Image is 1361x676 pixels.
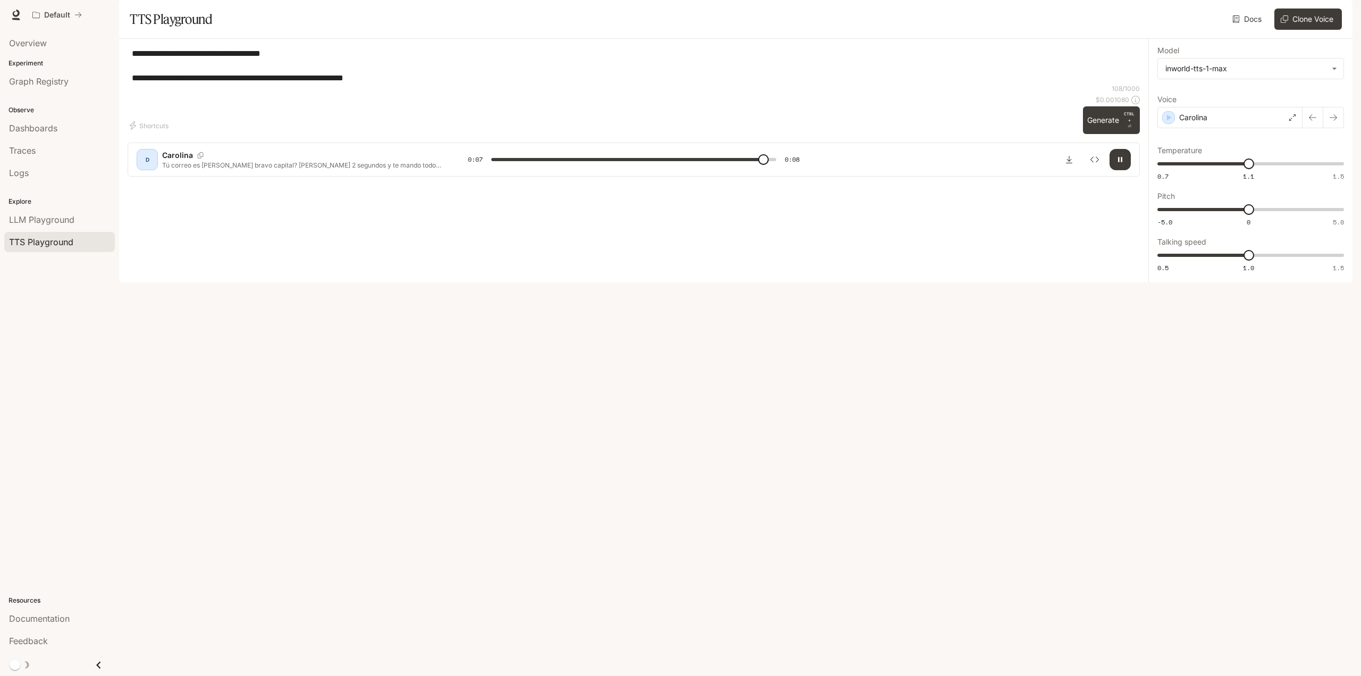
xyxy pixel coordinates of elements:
[1157,47,1179,54] p: Model
[1179,112,1207,123] p: Carolina
[1096,95,1129,104] p: $ 0.001080
[28,4,87,26] button: All workspaces
[130,9,212,30] h1: TTS Playground
[1058,149,1080,170] button: Download audio
[1230,9,1266,30] a: Docs
[1084,149,1105,170] button: Inspect
[1157,238,1206,246] p: Talking speed
[1333,263,1344,272] span: 1.5
[1274,9,1342,30] button: Clone Voice
[44,11,70,20] p: Default
[1083,106,1140,134] button: GenerateCTRL +⏎
[1243,263,1254,272] span: 1.0
[1157,147,1202,154] p: Temperature
[1333,218,1344,227] span: 5.0
[1158,59,1343,79] div: inworld-tts-1-max
[1157,218,1172,227] span: -5.0
[1333,172,1344,181] span: 1.5
[468,154,483,165] span: 0:07
[162,150,193,161] p: Carolina
[1112,84,1140,93] p: 108 / 1000
[785,154,800,165] span: 0:08
[1157,263,1169,272] span: 0.5
[1165,63,1326,74] div: inworld-tts-1-max
[1157,96,1177,103] p: Voice
[128,117,173,134] button: Shortcuts
[1157,193,1175,200] p: Pitch
[1123,111,1136,123] p: CTRL +
[162,161,442,170] p: Tú correo es [PERSON_NAME] bravo capital? [PERSON_NAME] 2 segundos y te mando todo. ¿Naciste en e...
[193,152,208,158] button: Copy Voice ID
[1247,218,1250,227] span: 0
[1123,111,1136,130] p: ⏎
[139,151,156,168] div: D
[1157,172,1169,181] span: 0.7
[1243,172,1254,181] span: 1.1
